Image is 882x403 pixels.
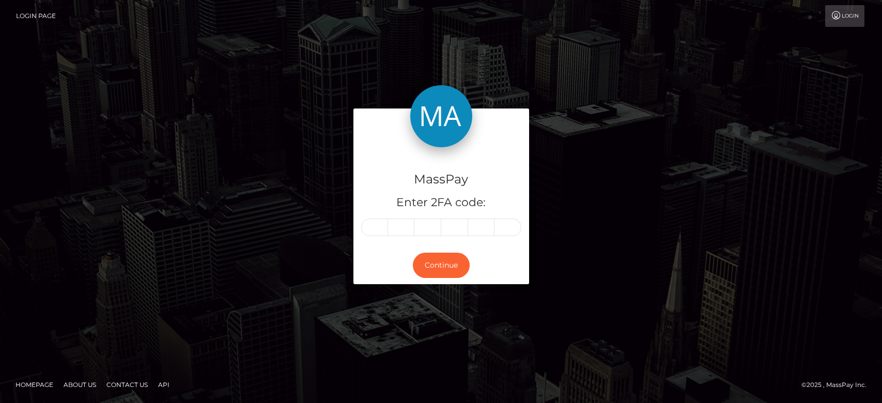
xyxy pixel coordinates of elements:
[16,5,56,27] a: Login Page
[59,377,100,393] a: About Us
[11,377,57,393] a: Homepage
[361,195,521,211] h5: Enter 2FA code:
[361,171,521,189] h4: MassPay
[154,377,174,393] a: API
[410,85,472,147] img: MassPay
[102,377,152,393] a: Contact Us
[801,379,874,391] div: © 2025 , MassPay Inc.
[825,5,864,27] a: Login
[413,253,470,278] button: Continue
